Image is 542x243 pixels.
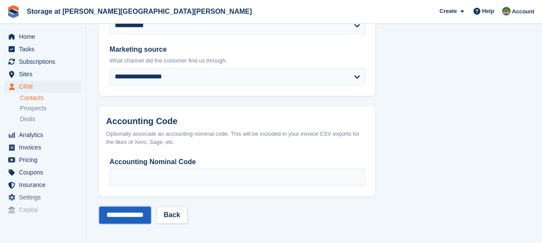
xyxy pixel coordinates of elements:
[512,7,534,16] span: Account
[20,104,47,112] span: Prospects
[4,179,81,191] a: menu
[156,206,187,224] a: Back
[23,4,255,19] a: Storage at [PERSON_NAME][GEOGRAPHIC_DATA][PERSON_NAME]
[19,68,71,80] span: Sites
[19,204,71,216] span: Capital
[19,31,71,43] span: Home
[19,141,71,153] span: Invoices
[19,129,71,141] span: Analytics
[7,5,20,18] img: stora-icon-8386f47178a22dfd0bd8f6a31ec36ba5ce8667c1dd55bd0f319d3a0aa187defe.svg
[4,129,81,141] a: menu
[4,141,81,153] a: menu
[19,56,71,68] span: Subscriptions
[19,179,71,191] span: Insurance
[106,116,368,126] h2: Accounting Code
[8,223,86,232] span: Storefront
[439,7,457,16] span: Create
[106,130,368,146] div: Optionally associate an accounting nominal code. This will be included in your invoice CSV export...
[110,56,365,65] p: What channel did the customer find us through.
[4,191,81,203] a: menu
[20,115,81,124] a: Deals
[19,81,71,93] span: CRM
[4,68,81,80] a: menu
[19,191,71,203] span: Settings
[19,166,71,178] span: Coupons
[20,94,81,102] a: Contacts
[4,154,81,166] a: menu
[4,31,81,43] a: menu
[20,115,35,123] span: Deals
[19,43,71,55] span: Tasks
[110,157,365,167] label: Accounting Nominal Code
[20,104,81,113] a: Prospects
[19,154,71,166] span: Pricing
[482,7,494,16] span: Help
[110,44,365,55] label: Marketing source
[4,166,81,178] a: menu
[4,204,81,216] a: menu
[4,81,81,93] a: menu
[4,56,81,68] a: menu
[502,7,511,16] img: Mark Spendlove
[4,43,81,55] a: menu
